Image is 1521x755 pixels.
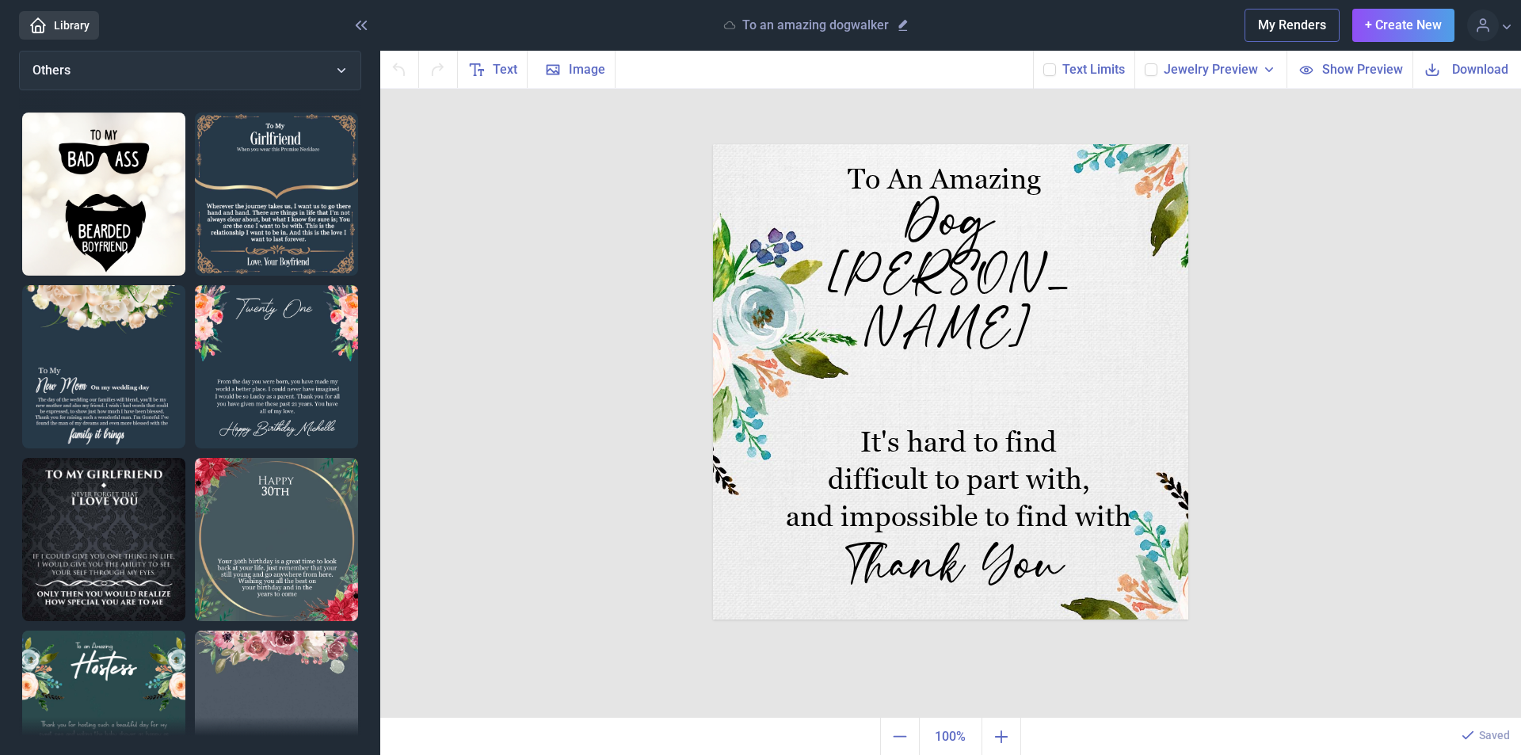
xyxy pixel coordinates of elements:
[195,458,358,621] img: happy 30th
[1479,727,1510,743] p: Saved
[32,63,71,78] span: Others
[919,718,982,755] button: Actual size
[923,721,978,753] span: 100%
[1287,51,1412,88] button: Show Preview
[195,112,358,276] img: To My
[795,161,1094,203] div: To An Amazing
[22,285,185,448] img: to my New Mom
[1245,9,1340,42] button: My Renders
[742,17,889,33] p: To an amazing dogwalker
[493,60,517,79] span: Text
[1352,9,1454,42] button: + Create New
[982,718,1021,755] button: Zoom in
[1164,60,1277,79] button: Jewelry Preview
[713,144,1188,620] img: b017.jpg
[1062,60,1125,79] button: Text Limits
[1412,51,1521,88] button: Download
[380,51,419,88] button: Undo
[195,285,358,448] img: Twenty One.jpg
[19,51,361,90] button: Others
[19,11,99,40] a: Library
[1452,60,1508,78] span: Download
[458,51,528,88] button: Text
[1322,60,1403,78] span: Show Preview
[419,51,458,88] button: Redo
[880,718,919,755] button: Zoom out
[22,458,185,621] img: TO MY GIRLFRIEND
[528,51,616,88] button: Image
[761,544,1147,592] div: Thank You
[569,60,605,79] span: Image
[819,199,1078,255] div: Dog [PERSON_NAME]
[1164,60,1258,79] span: Jewelry Preview
[22,112,185,276] img: Bad ass
[750,424,1168,535] div: It's hard to find difficult to part with, and impossible to find with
